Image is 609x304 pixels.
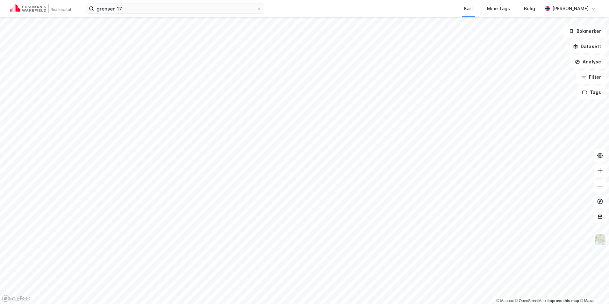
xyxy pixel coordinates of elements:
img: cushman-wakefield-realkapital-logo.202ea83816669bd177139c58696a8fa1.svg [10,4,71,13]
iframe: Chat Widget [577,273,609,304]
button: Datasett [568,40,606,53]
a: OpenStreetMap [515,299,546,303]
div: Kontrollprogram for chat [577,273,609,304]
div: Bolig [524,5,535,12]
button: Filter [576,71,606,83]
a: Mapbox homepage [2,295,30,302]
div: Mine Tags [487,5,510,12]
a: Mapbox [496,299,514,303]
input: Søk på adresse, matrikkel, gårdeiere, leietakere eller personer [94,4,256,13]
div: Kart [464,5,473,12]
img: Z [594,234,606,246]
button: Bokmerker [563,25,606,38]
a: Improve this map [548,299,579,303]
div: [PERSON_NAME] [552,5,589,12]
button: Tags [577,86,606,99]
button: Analyse [570,55,606,68]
